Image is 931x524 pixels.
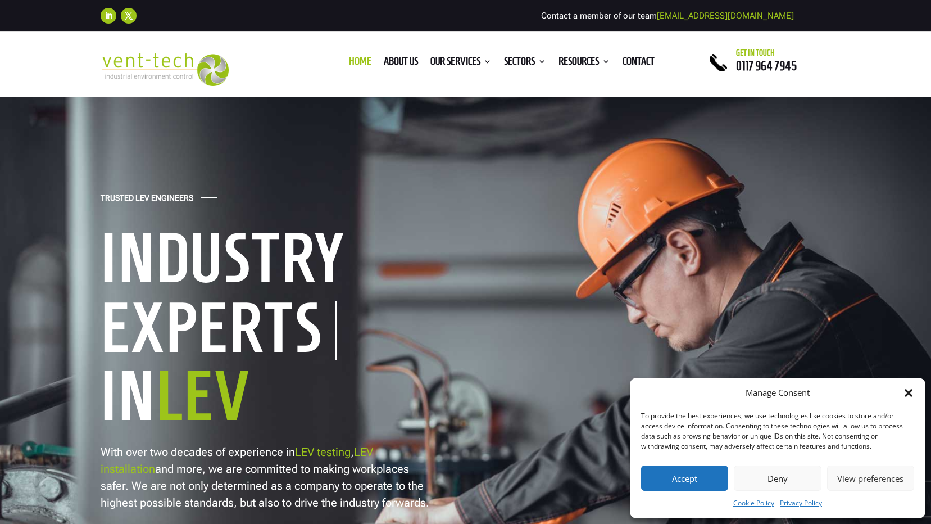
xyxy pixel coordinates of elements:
div: To provide the best experiences, we use technologies like cookies to store and/or access device i... [641,411,913,451]
div: Close dialog [903,387,914,399]
a: Our Services [430,57,492,70]
a: Resources [558,57,610,70]
a: Cookie Policy [733,496,774,510]
a: About us [384,57,418,70]
p: With over two decades of experience in , and more, we are committed to making workplaces safer. W... [101,444,432,511]
h1: In [101,360,449,437]
a: [EMAIL_ADDRESS][DOMAIN_NAME] [657,11,794,21]
a: Home [349,57,371,70]
a: Privacy Policy [780,496,822,510]
a: Follow on LinkedIn [101,8,116,24]
h1: Experts [101,301,337,360]
img: 2023-09-27T08_35_16.549ZVENT-TECH---Clear-background [101,53,229,86]
button: Deny [734,466,821,491]
span: Contact a member of our team [541,11,794,21]
a: Follow on X [121,8,137,24]
h1: Industry [101,223,449,299]
span: LEV [156,359,251,432]
a: 0117 964 7945 [736,59,797,73]
button: View preferences [827,466,914,491]
button: Accept [641,466,728,491]
a: Sectors [504,57,546,70]
a: LEV testing [295,445,351,459]
div: Manage Consent [746,386,810,400]
a: Contact [623,57,655,70]
h4: Trusted LEV Engineers [101,193,193,209]
span: Get in touch [736,48,775,57]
